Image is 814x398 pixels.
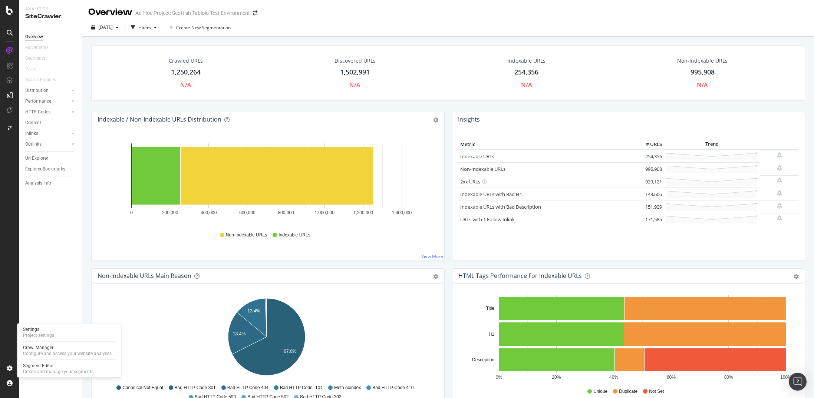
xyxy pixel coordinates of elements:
a: Inlinks [25,130,69,137]
span: 2025 Aug. 8th [98,24,113,30]
a: View More [421,253,443,259]
div: gear [433,274,438,279]
button: [DATE] [88,21,122,33]
div: Indexable URLs [507,57,546,64]
div: Url Explorer [25,155,48,162]
div: Performance [25,97,51,105]
a: SettingsProject settings [20,326,118,339]
div: Overview [88,6,132,19]
a: Visits [25,65,44,73]
div: Indexable / Non-Indexable URLs Distribution [98,116,221,123]
div: Crawl Manager [23,345,112,351]
button: Filters [128,21,160,33]
th: Metric [458,139,635,150]
div: bell-plus [777,190,782,196]
text: Title [486,306,494,311]
text: 20% [552,375,561,380]
div: Content [25,119,41,127]
td: 171,585 [634,213,664,226]
div: Movements [25,44,49,52]
text: 200,000 [162,210,178,215]
div: Filters [138,24,151,31]
div: gear [794,274,799,279]
div: Distribution [25,87,49,94]
text: 400,000 [201,210,217,215]
span: Not Set [649,388,664,395]
a: Explorer Bookmarks [25,165,77,173]
a: Outlinks [25,140,69,148]
div: Overview [25,33,43,41]
div: bell-plus [777,152,782,158]
th: Trend [664,139,760,150]
text: 67.6% [284,349,296,354]
h4: Insights [458,115,480,125]
div: Non-Indexable URLs Main Reason [98,272,191,279]
span: Unique [593,388,607,395]
div: Ad-Hoc Project: Scottish Tabloid Test Environment [135,9,250,17]
td: 254,356 [634,150,664,163]
div: Visits [25,65,36,73]
div: bell-plus [777,215,782,221]
td: 151,929 [634,200,664,213]
button: Create New Segmentation [166,21,234,33]
span: Create New Segmentation [176,24,231,31]
svg: A chart. [98,139,436,225]
div: arrow-right-arrow-left [253,10,257,16]
a: HTTP Codes [25,108,69,116]
text: 1,200,000 [353,210,373,215]
text: 1,000,000 [315,210,335,215]
a: Overview [25,33,77,41]
div: Create and manage your segments [23,369,93,375]
td: 143,606 [634,188,664,200]
a: Content [25,119,77,127]
a: Indexable URLs [460,153,494,160]
div: Explorer Bookmarks [25,165,65,173]
text: 1,400,000 [392,210,412,215]
div: Non-Indexable URLs [677,57,728,64]
a: Analysis Info [25,179,77,187]
text: 600,000 [239,210,256,215]
a: 2xx URLs [460,178,480,185]
svg: A chart. [98,295,436,381]
div: SiteCrawler [25,12,76,21]
a: Movements [25,44,56,52]
text: 13.4% [247,308,260,314]
text: 100% [780,375,792,380]
a: Distribution [25,87,69,94]
a: Search Engines [25,76,63,84]
a: Segments [25,54,53,62]
div: Segment Editor [23,363,93,369]
text: 18.4% [233,331,245,336]
span: Duplicate [619,388,637,395]
div: 254,356 [514,67,538,77]
div: Analysis Info [25,179,51,187]
span: Non-Indexable URLs [226,232,267,238]
span: Meta noindex [334,385,361,391]
div: bell-plus [777,203,782,209]
text: Description [472,357,494,362]
div: Crawled URLs [169,57,203,64]
span: Bad HTTP Code 410 [372,385,413,391]
text: H1 [488,332,494,337]
div: gear [433,117,438,123]
div: HTML Tags Performance for Indexable URLs [458,272,582,279]
text: 0 [130,210,133,215]
div: 995,908 [691,67,715,77]
a: URLs with 1 Follow Inlink [460,216,515,223]
text: 60% [666,375,675,380]
div: Segments [25,54,45,62]
td: 929,121 [634,175,664,188]
div: Analytics [25,6,76,12]
svg: A chart. [458,295,797,381]
div: Open Intercom Messenger [789,373,807,391]
div: HTTP Codes [25,108,50,116]
div: Configure and access your website analyses [23,351,112,356]
a: Indexable URLs with Bad Description [460,203,541,210]
td: 995,908 [634,163,664,175]
text: 0% [495,375,502,380]
div: N/A [521,81,532,89]
div: N/A [180,81,191,89]
span: Canonical Not Equal [122,385,163,391]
